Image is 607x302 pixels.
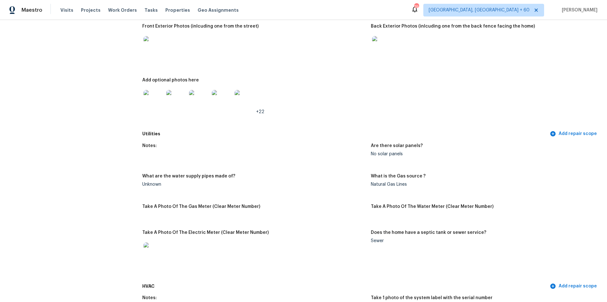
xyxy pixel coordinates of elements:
button: Add repair scope [549,280,599,292]
h5: HVAC [142,283,549,290]
span: Work Orders [108,7,137,13]
h5: Notes: [142,296,157,300]
span: Maestro [21,7,42,13]
span: [GEOGRAPHIC_DATA], [GEOGRAPHIC_DATA] + 60 [429,7,530,13]
div: Sewer [371,239,594,243]
span: Add repair scope [551,130,597,138]
div: Unknown [142,182,366,187]
h5: Add optional photos here [142,78,199,82]
h5: Back Exterior Photos (inlcuding one from the back fence facing the home) [371,24,535,29]
h5: Take A Photo Of The Electric Meter (Clear Meter Number) [142,230,269,235]
h5: Front Exterior Photos (inlcuding one from the street) [142,24,259,29]
h5: Notes: [142,144,157,148]
div: 791 [414,4,419,10]
h5: Take A Photo Of The Gas Meter (Clear Meter Number) [142,204,260,209]
span: [PERSON_NAME] [559,7,598,13]
span: Visits [60,7,73,13]
span: +22 [256,110,264,114]
span: Properties [165,7,190,13]
h5: Take A Photo Of The Water Meter (Clear Meter Number) [371,204,494,209]
span: Add repair scope [551,282,597,290]
button: Add repair scope [549,128,599,140]
h5: Take 1 photo of the system label with the serial number [371,296,493,300]
span: Projects [81,7,101,13]
div: No solar panels [371,152,594,156]
h5: Utilities [142,131,549,137]
h5: Are there solar panels? [371,144,423,148]
div: Natural Gas Lines [371,182,594,187]
h5: Does the home have a septic tank or sewer service? [371,230,486,235]
h5: What are the water supply pipes made of? [142,174,235,178]
span: Tasks [144,8,158,12]
h5: What is the Gas source ? [371,174,426,178]
span: Geo Assignments [198,7,239,13]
